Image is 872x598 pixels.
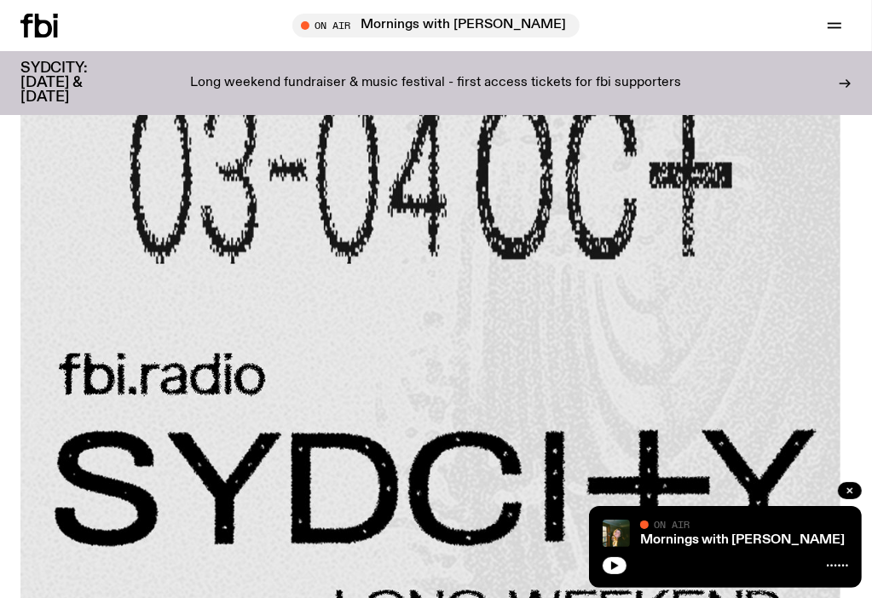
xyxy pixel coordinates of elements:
[20,61,130,105] h3: SYDCITY: [DATE] & [DATE]
[603,520,630,547] img: Freya smiles coyly as she poses for the image.
[292,14,580,37] button: On AirMornings with [PERSON_NAME]
[640,533,845,547] a: Mornings with [PERSON_NAME]
[654,519,690,530] span: On Air
[191,76,682,91] p: Long weekend fundraiser & music festival - first access tickets for fbi supporters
